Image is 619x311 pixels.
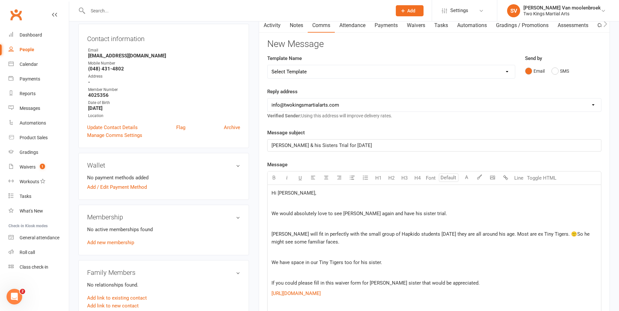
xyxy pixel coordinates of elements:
[87,214,240,221] h3: Membership
[453,18,491,33] a: Automations
[267,88,298,96] label: Reply address
[267,129,305,137] label: Message subject
[40,164,45,169] span: 1
[8,189,69,204] a: Tasks
[88,73,240,80] div: Address
[87,33,240,42] h3: Contact information
[8,245,69,260] a: Roll call
[407,8,415,13] span: Add
[20,106,40,111] div: Messages
[525,54,542,62] label: Send by
[20,135,48,140] div: Product Sales
[20,32,42,37] div: Dashboard
[267,54,302,62] label: Template Name
[88,113,240,119] div: Location
[20,289,25,294] span: 2
[8,130,69,145] a: Product Sales
[507,4,520,17] div: SV
[20,164,36,170] div: Waivers
[20,235,59,240] div: General attendance
[8,42,69,57] a: People
[411,171,424,185] button: H4
[430,18,453,33] a: Tasks
[88,79,240,85] strong: -
[20,62,38,67] div: Calendar
[523,11,601,17] div: Two Kings Martial Arts
[439,173,458,182] input: Default
[20,150,38,155] div: Gradings
[20,91,36,96] div: Reports
[20,264,48,270] div: Class check-in
[8,230,69,245] a: General attendance kiosk mode
[271,142,372,148] span: [PERSON_NAME] & his Sisters Trial for [DATE]
[88,100,240,106] div: Date of Birth
[88,105,240,111] strong: [DATE]
[20,179,39,184] div: Workouts
[271,231,591,245] span: [PERSON_NAME] will fit in perfectly with the small group of Hapkido students [DATE] they are all ...
[259,18,285,33] a: Activity
[88,53,240,59] strong: [EMAIL_ADDRESS][DOMAIN_NAME]
[271,190,316,196] span: Hi [PERSON_NAME],
[267,161,287,169] label: Message
[8,7,24,23] a: Clubworx
[551,65,569,77] button: SMS
[523,5,601,11] div: [PERSON_NAME] Van moolenbroek
[86,6,387,15] input: Search...
[7,289,22,304] iframe: Intercom live chat
[20,120,46,126] div: Automations
[87,294,147,302] a: Add link to existing contact
[525,65,545,77] button: Email
[8,204,69,218] a: What's New
[512,171,525,185] button: Line
[88,87,240,93] div: Member Number
[424,171,437,185] button: Font
[8,101,69,116] a: Messages
[8,86,69,101] a: Reports
[285,18,308,33] a: Notes
[267,113,301,118] strong: Verified Sender:
[8,260,69,274] a: Class kiosk mode
[20,208,43,214] div: What's New
[87,174,240,182] li: No payment methods added
[20,76,40,81] div: Payments
[20,47,34,52] div: People
[87,183,147,191] a: Add / Edit Payment Method
[88,60,240,67] div: Mobile Number
[224,124,240,131] a: Archive
[370,18,402,33] a: Payments
[271,290,321,296] span: [URL][DOMAIN_NAME]
[87,240,134,245] a: Add new membership
[87,226,240,233] p: No active memberships found
[553,18,593,33] a: Assessments
[8,145,69,160] a: Gradings
[8,28,69,42] a: Dashboard
[87,302,139,310] a: Add link to new contact
[402,18,430,33] a: Waivers
[8,160,69,174] a: Waivers 1
[372,171,385,185] button: H1
[88,92,240,98] strong: 4025356
[308,18,335,33] a: Comms
[271,259,382,265] span: We have space in our Tiny Tigers too for his sister.
[87,124,138,131] a: Update Contact Details
[8,72,69,86] a: Payments
[460,171,473,185] button: A
[8,116,69,130] a: Automations
[299,175,302,181] span: U
[267,113,392,118] span: Using this address will improve delivery rates.
[450,3,468,18] span: Settings
[267,39,601,49] h3: New Message
[271,211,447,216] span: We would absolutely love to see [PERSON_NAME] again and have his sister trial.
[88,66,240,72] strong: (048) 431-4802
[294,171,307,185] button: U
[176,124,185,131] a: Flag
[87,269,240,276] h3: Family Members
[20,250,35,255] div: Roll call
[396,5,424,16] button: Add
[87,281,240,289] p: No relationships found.
[335,18,370,33] a: Attendance
[8,174,69,189] a: Workouts
[87,131,142,139] a: Manage Comms Settings
[398,171,411,185] button: H3
[20,194,31,199] div: Tasks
